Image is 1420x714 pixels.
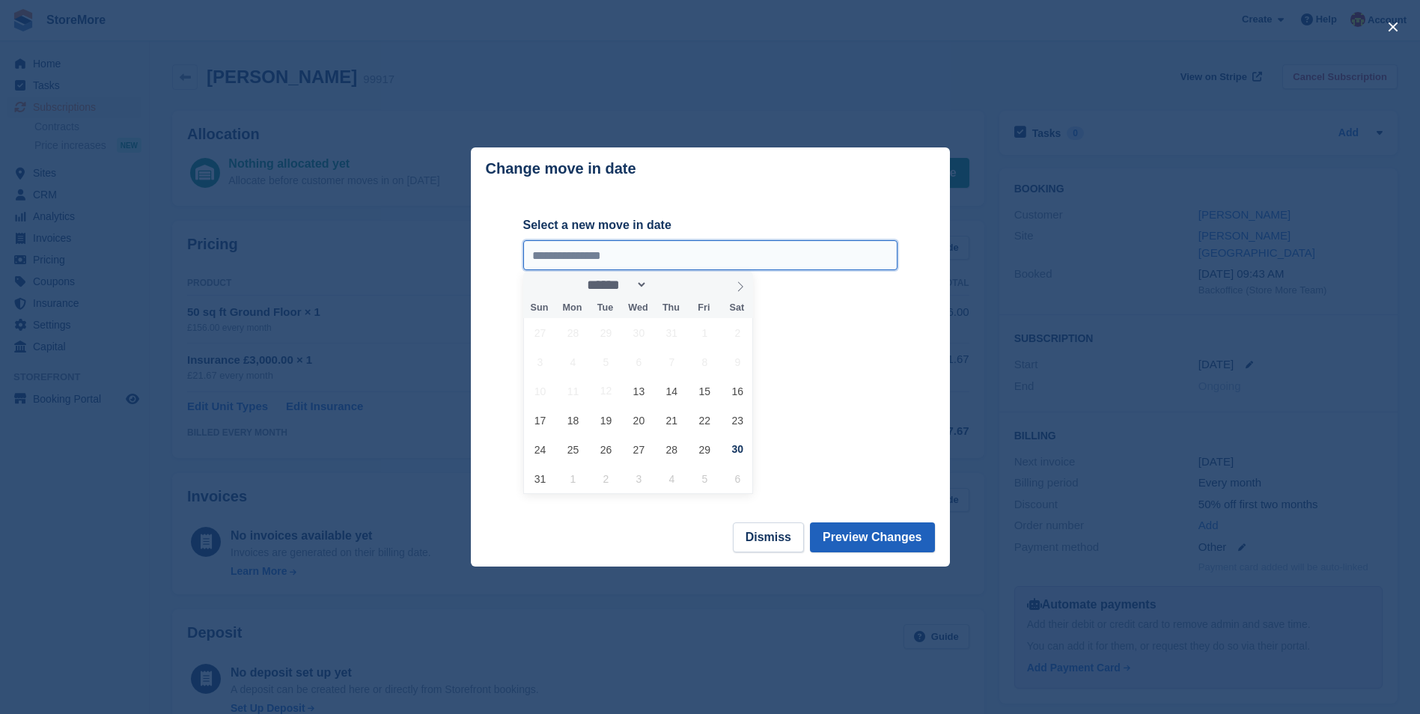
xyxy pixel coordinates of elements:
[657,464,686,493] span: September 4, 2025
[733,522,804,552] button: Dismiss
[624,464,653,493] span: September 3, 2025
[525,376,555,406] span: August 10, 2025
[690,347,719,376] span: August 8, 2025
[723,406,752,435] span: August 23, 2025
[555,303,588,313] span: Mon
[558,464,588,493] span: September 1, 2025
[523,216,898,234] label: Select a new move in date
[624,406,653,435] span: August 20, 2025
[486,160,636,177] p: Change move in date
[657,376,686,406] span: August 14, 2025
[525,318,555,347] span: July 27, 2025
[624,318,653,347] span: July 30, 2025
[690,376,719,406] span: August 15, 2025
[558,376,588,406] span: August 11, 2025
[591,376,621,406] span: August 12, 2025
[720,303,753,313] span: Sat
[624,376,653,406] span: August 13, 2025
[657,347,686,376] span: August 7, 2025
[690,435,719,464] span: August 29, 2025
[723,347,752,376] span: August 9, 2025
[558,435,588,464] span: August 25, 2025
[591,406,621,435] span: August 19, 2025
[624,347,653,376] span: August 6, 2025
[657,318,686,347] span: July 31, 2025
[591,435,621,464] span: August 26, 2025
[525,406,555,435] span: August 17, 2025
[582,277,647,293] select: Month
[657,406,686,435] span: August 21, 2025
[687,303,720,313] span: Fri
[690,464,719,493] span: September 5, 2025
[588,303,621,313] span: Tue
[654,303,687,313] span: Thu
[690,406,719,435] span: August 22, 2025
[723,318,752,347] span: August 2, 2025
[723,376,752,406] span: August 16, 2025
[723,464,752,493] span: September 6, 2025
[558,347,588,376] span: August 4, 2025
[591,318,621,347] span: July 29, 2025
[558,318,588,347] span: July 28, 2025
[1381,15,1405,39] button: close
[558,406,588,435] span: August 18, 2025
[723,435,752,464] span: August 30, 2025
[690,318,719,347] span: August 1, 2025
[647,277,695,293] input: Year
[624,435,653,464] span: August 27, 2025
[525,435,555,464] span: August 24, 2025
[525,347,555,376] span: August 3, 2025
[591,347,621,376] span: August 5, 2025
[591,464,621,493] span: September 2, 2025
[525,464,555,493] span: August 31, 2025
[621,303,654,313] span: Wed
[657,435,686,464] span: August 28, 2025
[523,303,556,313] span: Sun
[810,522,935,552] button: Preview Changes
